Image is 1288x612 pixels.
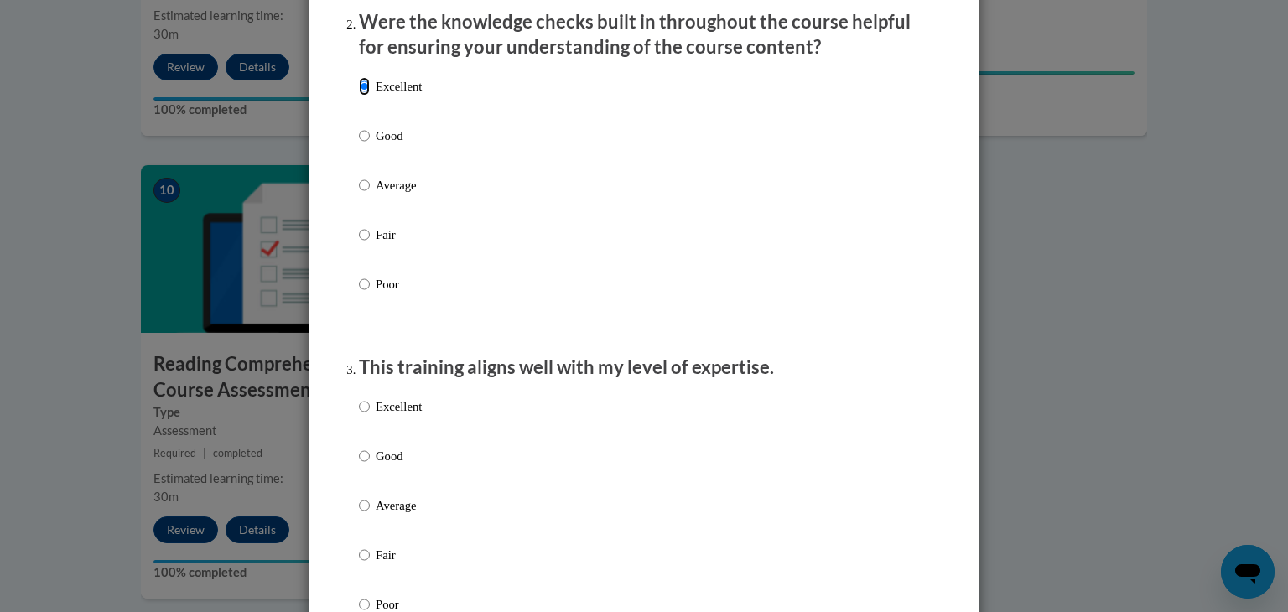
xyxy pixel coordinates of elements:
[359,397,370,416] input: Excellent
[359,9,929,61] p: Were the knowledge checks built in throughout the course helpful for ensuring your understanding ...
[359,226,370,244] input: Fair
[376,176,422,194] p: Average
[359,447,370,465] input: Good
[376,226,422,244] p: Fair
[359,176,370,194] input: Average
[359,496,370,515] input: Average
[359,355,929,381] p: This training aligns well with my level of expertise.
[376,496,422,515] p: Average
[359,127,370,145] input: Good
[376,275,422,293] p: Poor
[376,397,422,416] p: Excellent
[359,275,370,293] input: Poor
[359,77,370,96] input: Excellent
[376,447,422,465] p: Good
[359,546,370,564] input: Fair
[376,77,422,96] p: Excellent
[376,127,422,145] p: Good
[376,546,422,564] p: Fair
